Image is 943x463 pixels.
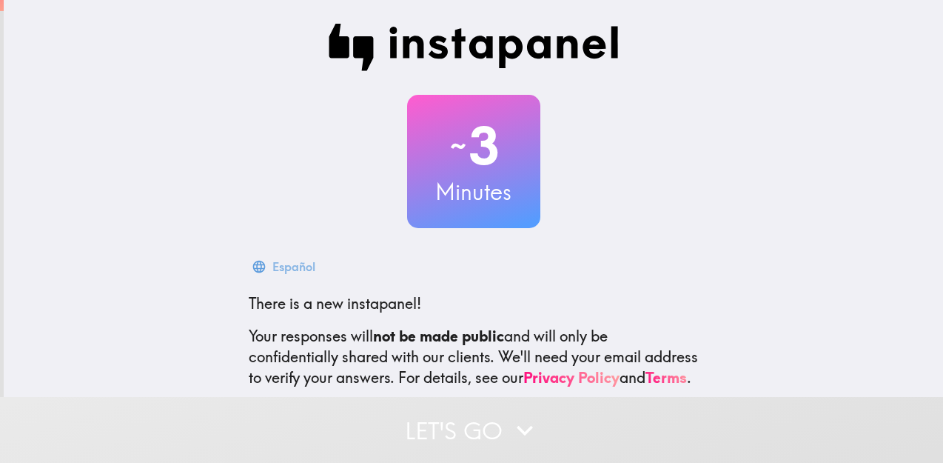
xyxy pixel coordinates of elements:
img: Instapanel [329,24,619,71]
span: ~ [448,124,469,168]
h2: 3 [407,116,540,176]
h3: Minutes [407,176,540,207]
span: There is a new instapanel! [249,294,421,313]
div: Español [272,256,315,277]
b: not be made public [373,327,504,345]
a: Terms [645,368,687,387]
p: Your responses will and will only be confidentially shared with our clients. We'll need your emai... [249,326,699,388]
button: Español [249,252,321,282]
a: Privacy Policy [523,368,620,387]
